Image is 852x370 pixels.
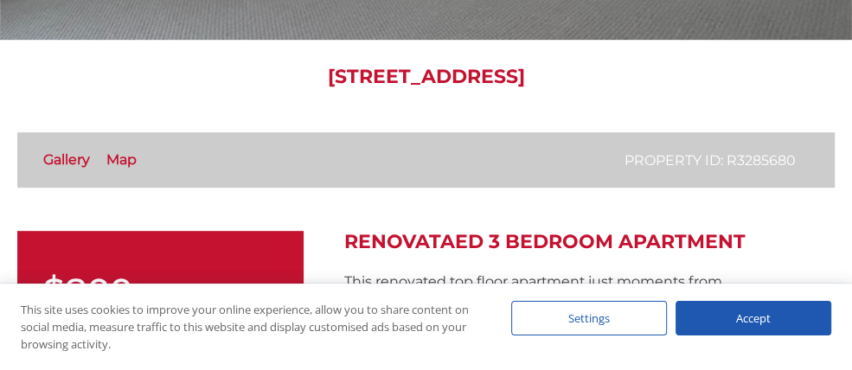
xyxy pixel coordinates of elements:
[625,150,796,171] p: Property ID: R3285680
[17,66,835,88] h1: [STREET_ADDRESS]
[43,151,90,168] a: Gallery
[21,301,477,353] div: This site uses cookies to improve your online experience, allow you to share content on social me...
[43,274,278,343] p: $800 per week
[511,301,667,335] div: Settings
[676,301,831,335] div: Accept
[106,151,137,168] a: Map
[344,231,835,253] h2: Renovataed 3 Bedroom Apartment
